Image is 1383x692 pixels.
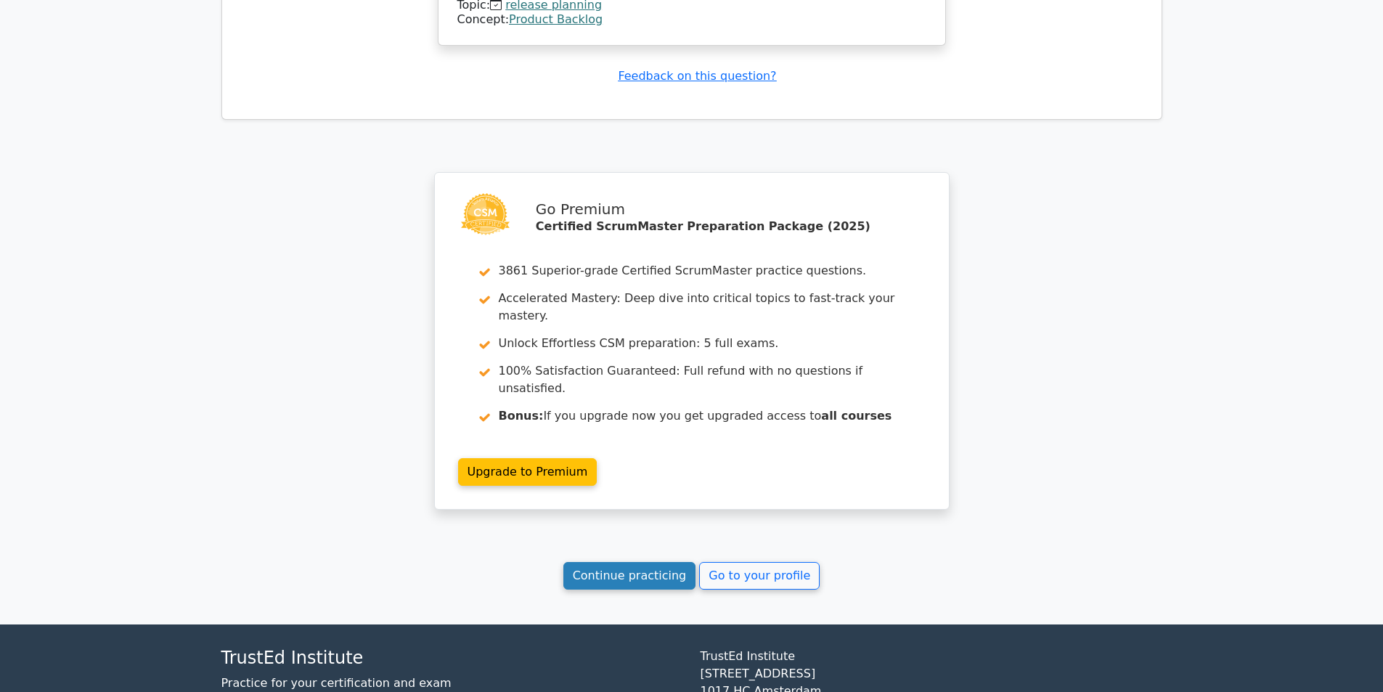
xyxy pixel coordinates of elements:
a: Upgrade to Premium [458,458,597,486]
div: Concept: [457,12,926,28]
h4: TrustEd Institute [221,648,683,669]
a: Continue practicing [563,562,696,590]
a: Go to your profile [699,562,820,590]
a: Feedback on this question? [618,69,776,83]
a: Product Backlog [509,12,603,26]
a: Practice for your certification and exam [221,676,452,690]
